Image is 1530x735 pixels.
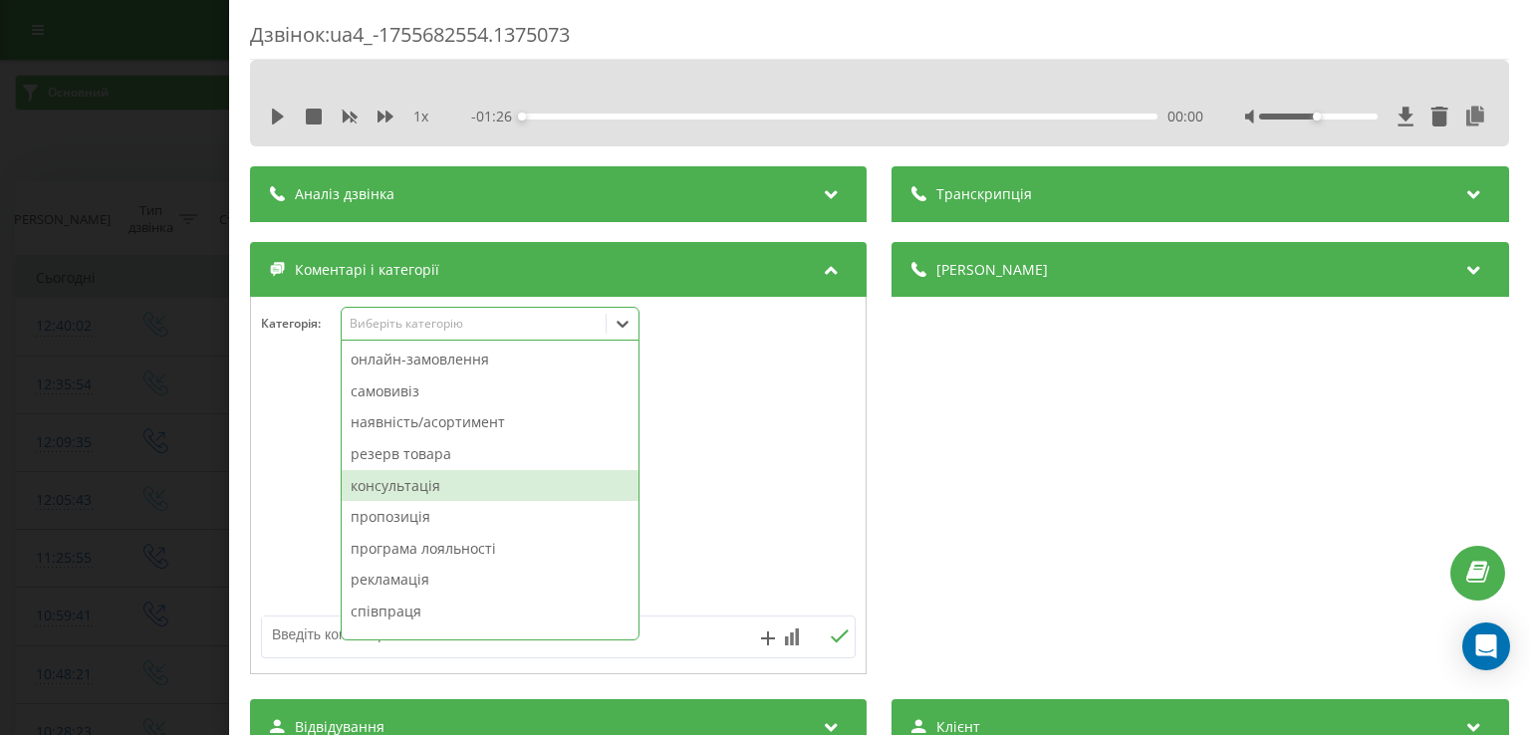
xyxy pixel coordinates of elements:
div: Accessibility label [519,113,527,121]
h4: Категорія : [261,317,341,331]
div: пропозиція [342,501,638,533]
div: резерв товара [342,438,638,470]
span: Транскрипція [937,184,1033,204]
span: Аналіз дзвінка [295,184,394,204]
div: рекламація [342,564,638,596]
div: онлайн-замовлення [342,344,638,375]
span: - 01:26 [472,107,523,126]
div: Open Intercom Messenger [1462,622,1510,670]
div: наявність/асортимент [342,406,638,438]
span: Коментарі і категорії [295,260,439,280]
span: 00:00 [1167,107,1203,126]
div: Дзвінок : ua4_-1755682554.1375073 [250,21,1509,60]
span: 1 x [413,107,428,126]
div: програма лояльності [342,533,638,565]
span: [PERSON_NAME] [937,260,1049,280]
div: співпраця [342,596,638,627]
div: резерв столика [342,627,638,659]
div: самовивіз [342,375,638,407]
div: Виберіть категорію [350,316,599,332]
div: консультація [342,470,638,502]
div: Accessibility label [1313,113,1321,121]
